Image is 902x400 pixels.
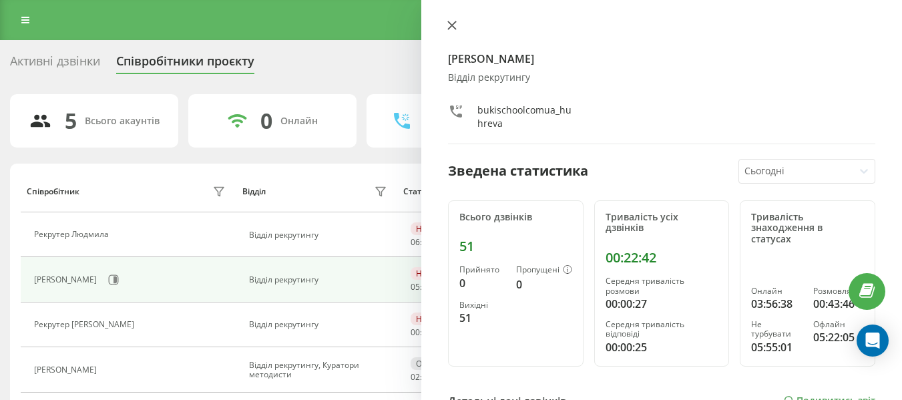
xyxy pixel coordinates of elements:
div: : : [411,282,443,292]
span: 05 [411,281,420,292]
div: Офлайн [411,357,453,370]
div: 03:56:38 [751,296,802,312]
div: : : [411,238,443,247]
div: Статус [403,187,429,196]
div: 0 [459,275,505,291]
div: : : [411,328,443,337]
div: Зведена статистика [448,161,588,181]
div: [PERSON_NAME] [34,275,100,284]
span: 06 [411,236,420,248]
div: Розмовляє [813,286,864,296]
div: Середня тривалість розмови [606,276,718,296]
div: Вихідні [459,301,505,310]
div: Тривалість знаходження в статусах [751,212,864,245]
div: 00:00:27 [606,296,718,312]
div: Онлайн [751,286,802,296]
div: Не турбувати [411,222,474,235]
div: [PERSON_NAME] [34,365,100,375]
div: 00:43:46 [813,296,864,312]
h4: [PERSON_NAME] [448,51,875,67]
div: Співробітник [27,187,79,196]
div: Відділ рекрутингу [249,230,390,240]
div: Співробітники проєкту [116,54,254,75]
div: Всього дзвінків [459,212,572,223]
div: Open Intercom Messenger [857,325,889,357]
div: 05:22:05 [813,329,864,345]
div: bukischoolcomua_huhreva [477,104,573,130]
div: Онлайн [280,116,318,127]
div: Не турбувати [751,320,802,339]
div: Відділ рекрутингу [249,320,390,329]
div: 05:55:01 [751,339,802,355]
div: 00:22:42 [606,250,718,266]
div: : : [411,373,443,382]
div: Середня тривалість відповіді [606,320,718,339]
div: 0 [516,276,572,292]
div: 51 [459,310,505,326]
div: Не турбувати [411,267,474,280]
div: Офлайн [813,320,864,329]
div: Пропущені [516,265,572,276]
div: Тривалість усіх дзвінків [606,212,718,234]
div: 0 [260,108,272,134]
div: Відділ рекрутингу, Куратори методисти [249,361,390,380]
div: 00:00:25 [606,339,718,355]
div: Рекрутер Людмила [34,230,112,239]
div: Рекрутер [PERSON_NAME] [34,320,138,329]
div: Не турбувати [411,313,474,325]
div: Відділ рекрутингу [249,275,390,284]
div: Всього акаунтів [85,116,160,127]
div: Відділ рекрутингу [448,72,875,83]
div: 5 [65,108,77,134]
span: 02 [411,371,420,383]
span: 00 [411,327,420,338]
div: Прийнято [459,265,505,274]
div: Активні дзвінки [10,54,100,75]
div: Відділ [242,187,266,196]
div: 51 [459,238,572,254]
